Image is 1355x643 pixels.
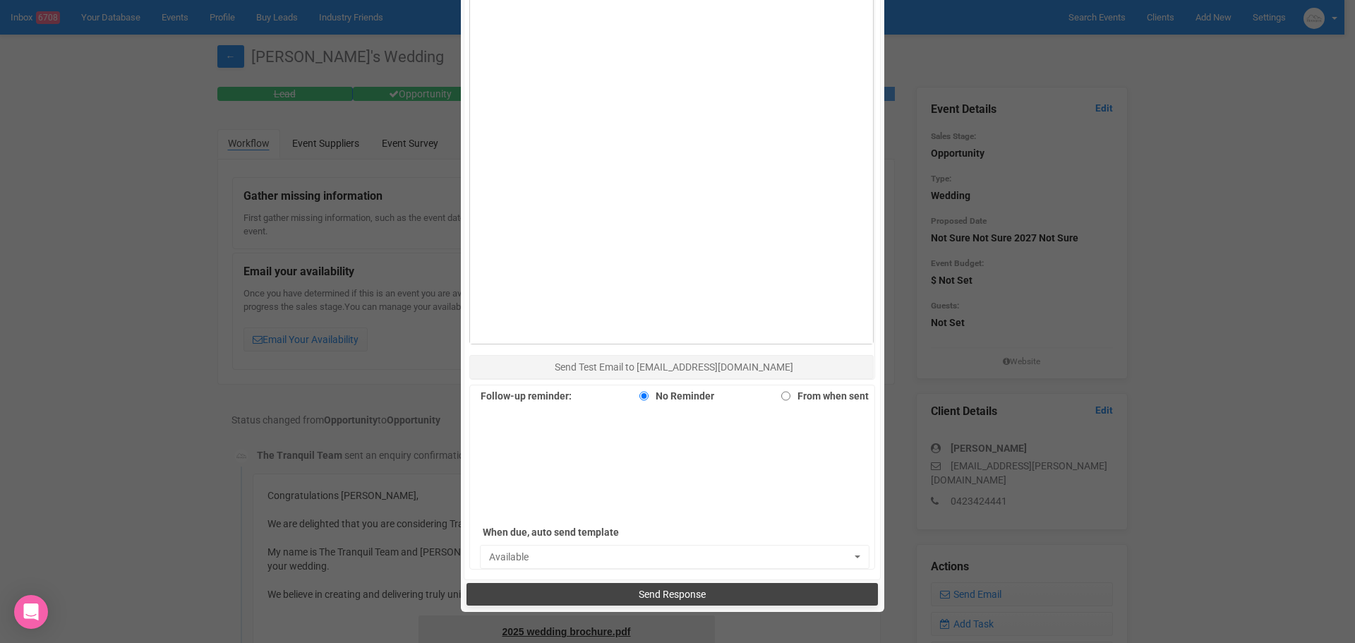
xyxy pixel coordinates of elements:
[14,595,48,629] div: Open Intercom Messenger
[639,589,706,600] span: Send Response
[774,386,869,406] label: From when sent
[481,386,572,406] label: Follow-up reminder:
[555,361,793,373] span: Send Test Email to [EMAIL_ADDRESS][DOMAIN_NAME]
[489,550,852,564] span: Available
[483,522,680,542] label: When due, auto send template
[632,386,714,406] label: No Reminder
